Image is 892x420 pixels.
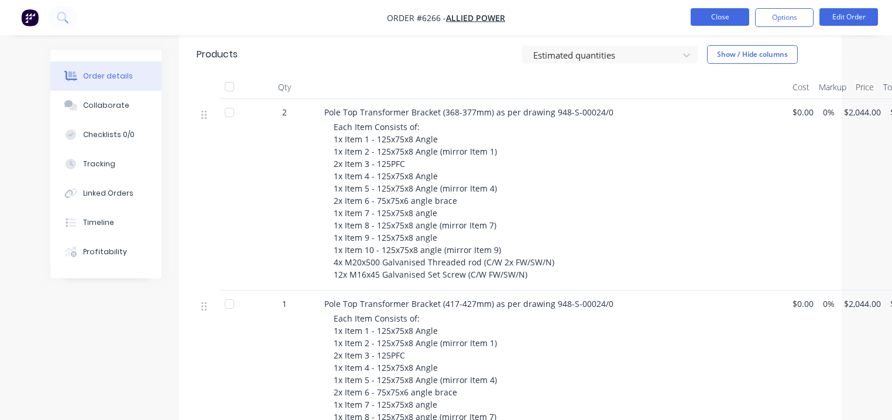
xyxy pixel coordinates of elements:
span: $2,044.00 [844,106,881,118]
span: Order #6266 - [387,12,446,23]
button: Close [691,8,749,26]
span: 1 [282,298,287,310]
span: $0.00 [792,298,814,310]
span: Each Item Consists of: 1x Item 1 - 125x75x8 Angle 1x Item 2 - 125x75x8 Angle (mirror Item 1) 2x I... [334,121,554,280]
button: Options [755,8,814,27]
button: Checklists 0/0 [50,120,162,149]
span: Pole Top Transformer Bracket (368-377mm) as per drawing 948-S-00024/0 [324,107,613,118]
div: Order details [83,71,133,81]
button: Edit Order [819,8,878,26]
div: Products [197,47,238,62]
span: Pole Top Transformer Bracket (417-427mm) as per drawing 948-S-00024/0 [324,298,613,309]
div: Timeline [83,217,114,228]
img: Factory [21,9,39,26]
button: Show / Hide columns [707,45,798,64]
button: Linked Orders [50,179,162,208]
span: 0% [823,106,835,118]
div: Qty [249,76,320,99]
div: Cost [788,76,814,99]
button: Collaborate [50,91,162,120]
div: Markup [814,76,851,99]
button: Timeline [50,208,162,237]
span: 0% [823,298,835,310]
a: Allied Power [446,12,505,23]
div: Profitability [83,247,127,257]
div: Tracking [83,159,115,169]
button: Order details [50,62,162,91]
div: Price [851,76,879,99]
div: Linked Orders [83,188,133,199]
span: $0.00 [792,106,814,118]
button: Tracking [50,149,162,179]
div: Checklists 0/0 [83,129,135,140]
span: $2,044.00 [844,298,881,310]
div: Collaborate [83,100,129,111]
span: 2 [282,106,287,118]
button: Profitability [50,237,162,267]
